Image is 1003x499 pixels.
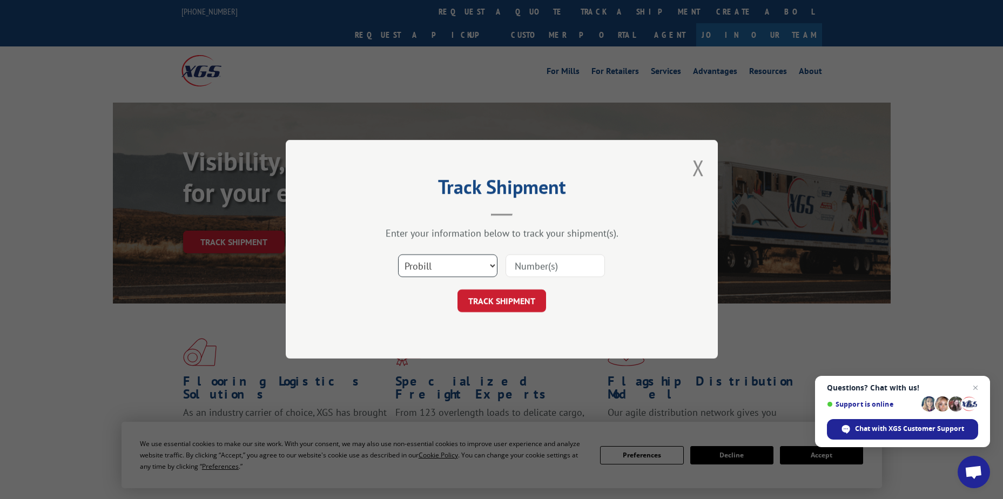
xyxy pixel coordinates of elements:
[692,153,704,182] button: Close modal
[457,290,546,313] button: TRACK SHIPMENT
[969,381,982,394] span: Close chat
[958,456,990,488] div: Open chat
[855,424,964,434] span: Chat with XGS Customer Support
[827,400,918,408] span: Support is online
[827,383,978,392] span: Questions? Chat with us!
[506,255,605,278] input: Number(s)
[340,179,664,200] h2: Track Shipment
[827,419,978,440] div: Chat with XGS Customer Support
[340,227,664,240] div: Enter your information below to track your shipment(s).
